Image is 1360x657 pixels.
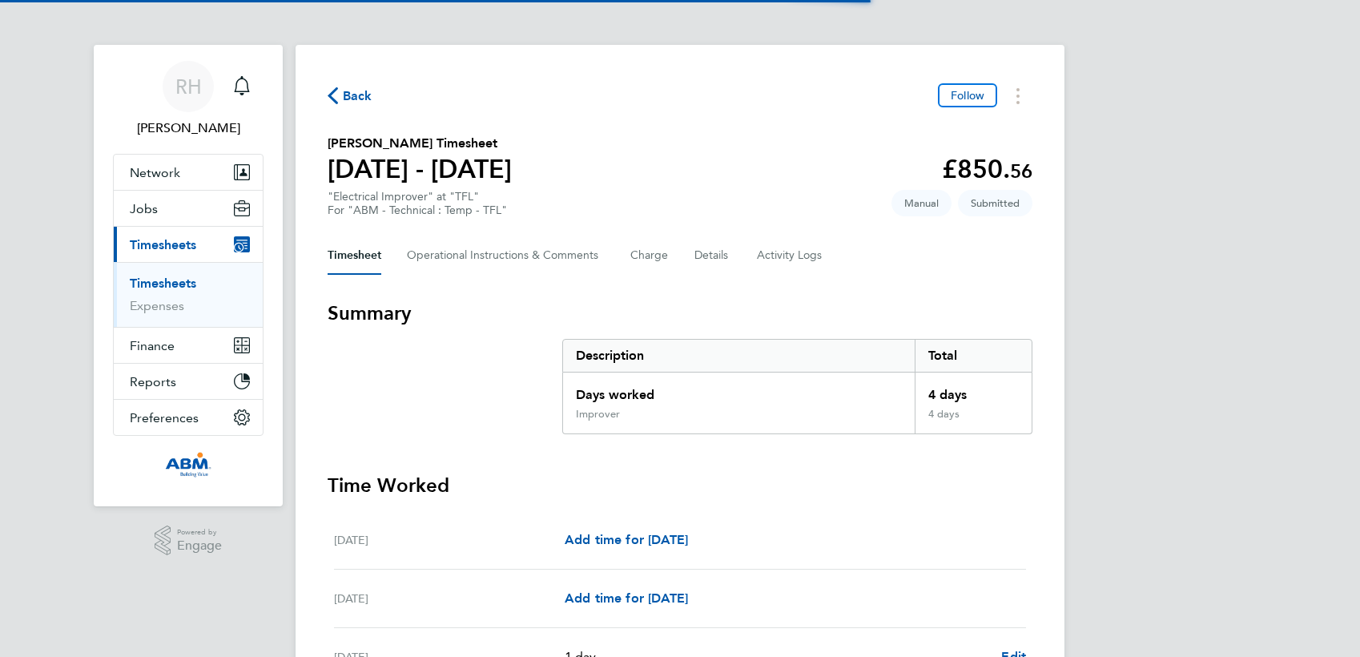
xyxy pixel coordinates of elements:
[130,237,196,252] span: Timesheets
[328,204,507,217] div: For "ABM - Technical : Temp - TFL"
[94,45,283,506] nav: Main navigation
[565,530,688,550] a: Add time for [DATE]
[576,408,620,421] div: Improver
[114,191,263,226] button: Jobs
[177,526,222,539] span: Powered by
[343,87,372,106] span: Back
[328,134,512,153] h2: [PERSON_NAME] Timesheet
[114,262,263,327] div: Timesheets
[114,364,263,399] button: Reports
[757,236,824,275] button: Activity Logs
[915,373,1032,408] div: 4 days
[130,165,180,180] span: Network
[565,532,688,547] span: Add time for [DATE]
[565,590,688,606] span: Add time for [DATE]
[328,153,512,185] h1: [DATE] - [DATE]
[328,236,381,275] button: Timesheet
[328,300,1032,326] h3: Summary
[130,374,176,389] span: Reports
[563,340,915,372] div: Description
[113,452,264,478] a: Go to home page
[175,76,202,97] span: RH
[114,227,263,262] button: Timesheets
[177,539,222,553] span: Engage
[1004,83,1032,108] button: Timesheets Menu
[562,339,1032,434] div: Summary
[130,410,199,425] span: Preferences
[130,201,158,216] span: Jobs
[915,408,1032,433] div: 4 days
[130,276,196,291] a: Timesheets
[1010,159,1032,183] span: 56
[563,373,915,408] div: Days worked
[114,400,263,435] button: Preferences
[328,190,507,217] div: "Electrical Improver" at "TFL"
[114,155,263,190] button: Network
[334,530,565,550] div: [DATE]
[130,338,175,353] span: Finance
[958,190,1032,216] span: This timesheet is Submitted.
[113,119,264,138] span: Rea Hill
[328,86,372,106] button: Back
[951,88,984,103] span: Follow
[942,154,1032,184] app-decimal: £850.
[155,526,223,556] a: Powered byEngage
[694,236,731,275] button: Details
[565,589,688,608] a: Add time for [DATE]
[891,190,952,216] span: This timesheet was manually created.
[165,452,211,478] img: abm-technical-logo-retina.png
[130,298,184,313] a: Expenses
[915,340,1032,372] div: Total
[334,589,565,608] div: [DATE]
[113,61,264,138] a: RH[PERSON_NAME]
[328,473,1032,498] h3: Time Worked
[407,236,605,275] button: Operational Instructions & Comments
[114,328,263,363] button: Finance
[630,236,669,275] button: Charge
[938,83,997,107] button: Follow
